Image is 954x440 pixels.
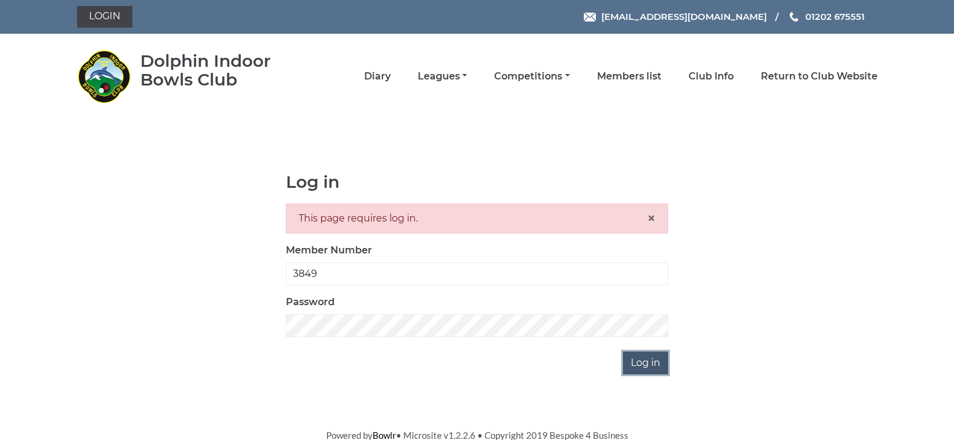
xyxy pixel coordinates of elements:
label: Member Number [286,243,372,258]
img: Dolphin Indoor Bowls Club [77,49,131,104]
span: [EMAIL_ADDRESS][DOMAIN_NAME] [601,11,767,22]
a: Leagues [418,70,467,83]
a: Competitions [494,70,569,83]
a: Diary [364,70,391,83]
a: Return to Club Website [761,70,878,83]
img: Email [584,13,596,22]
div: This page requires log in. [286,203,668,234]
span: × [647,209,655,227]
img: Phone us [790,12,798,22]
a: Phone us 01202 675551 [788,10,865,23]
div: Dolphin Indoor Bowls Club [140,52,306,89]
a: Email [EMAIL_ADDRESS][DOMAIN_NAME] [584,10,767,23]
input: Log in [623,352,668,374]
a: Club Info [689,70,734,83]
button: Close [647,211,655,226]
h1: Log in [286,173,668,191]
a: Members list [597,70,661,83]
label: Password [286,295,335,309]
span: 01202 675551 [805,11,865,22]
a: Login [77,6,132,28]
